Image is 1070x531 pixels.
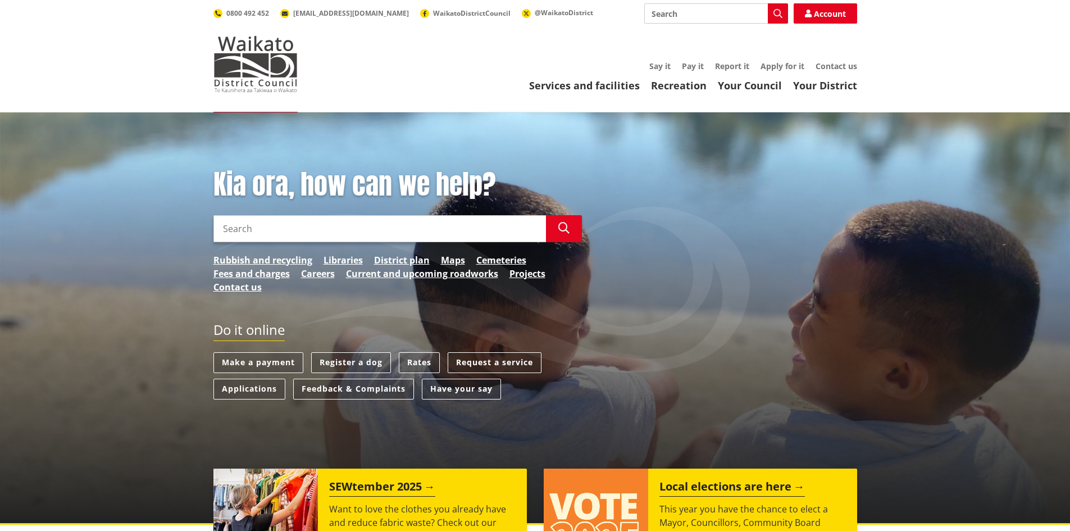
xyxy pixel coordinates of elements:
[213,36,298,92] img: Waikato District Council - Te Kaunihera aa Takiwaa o Waikato
[448,352,541,373] a: Request a service
[535,8,593,17] span: @WaikatoDistrict
[213,379,285,400] a: Applications
[213,169,582,201] h1: Kia ora, how can we help?
[649,61,671,71] a: Say it
[213,280,262,294] a: Contact us
[213,215,546,242] input: Search input
[422,379,501,400] a: Have your say
[529,79,640,92] a: Services and facilities
[793,79,857,92] a: Your District
[399,352,440,373] a: Rates
[374,253,430,267] a: District plan
[213,253,312,267] a: Rubbish and recycling
[644,3,788,24] input: Search input
[420,8,511,18] a: WaikatoDistrictCouncil
[718,79,782,92] a: Your Council
[293,8,409,18] span: [EMAIL_ADDRESS][DOMAIN_NAME]
[816,61,857,71] a: Contact us
[509,267,545,280] a: Projects
[346,267,498,280] a: Current and upcoming roadworks
[280,8,409,18] a: [EMAIL_ADDRESS][DOMAIN_NAME]
[682,61,704,71] a: Pay it
[433,8,511,18] span: WaikatoDistrictCouncil
[213,267,290,280] a: Fees and charges
[213,352,303,373] a: Make a payment
[794,3,857,24] a: Account
[213,8,269,18] a: 0800 492 452
[441,253,465,267] a: Maps
[476,253,526,267] a: Cemeteries
[651,79,707,92] a: Recreation
[226,8,269,18] span: 0800 492 452
[293,379,414,400] a: Feedback & Complaints
[522,8,593,17] a: @WaikatoDistrict
[311,352,391,373] a: Register a dog
[213,322,285,342] h2: Do it online
[324,253,363,267] a: Libraries
[761,61,804,71] a: Apply for it
[329,480,435,497] h2: SEWtember 2025
[659,480,805,497] h2: Local elections are here
[715,61,749,71] a: Report it
[301,267,335,280] a: Careers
